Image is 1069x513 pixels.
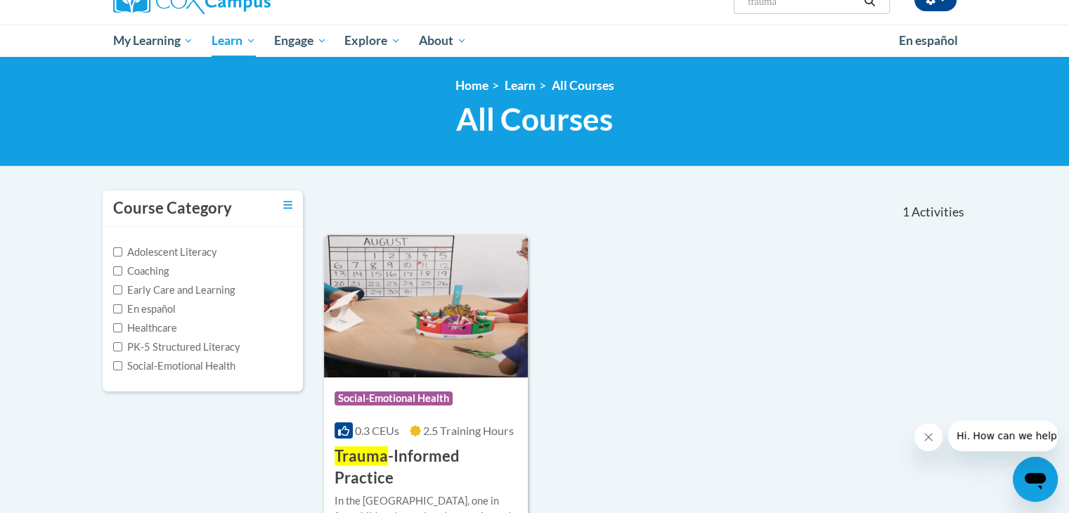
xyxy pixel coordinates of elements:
span: Activities [912,204,964,220]
span: Hi. How can we help? [8,10,114,21]
span: 1 [902,204,909,220]
input: Checkbox for Options [113,342,122,351]
label: PK-5 Structured Literacy [113,339,240,355]
label: Early Care and Learning [113,283,235,298]
label: Coaching [113,264,169,279]
span: 0.3 CEUs [355,424,399,437]
span: 2.5 Training Hours [423,424,514,437]
span: En español [899,33,958,48]
span: About [419,32,467,49]
label: Healthcare [113,320,177,336]
input: Checkbox for Options [113,361,122,370]
span: My Learning [112,32,193,49]
a: Explore [335,25,410,57]
h3: -Informed Practice [335,446,518,489]
input: Checkbox for Options [113,323,122,332]
span: Trauma [335,446,388,465]
a: Learn [505,78,536,93]
label: En español [113,301,176,317]
iframe: Button to launch messaging window [1013,457,1058,502]
span: Explore [344,32,401,49]
label: Social-Emotional Health [113,358,235,374]
span: Engage [274,32,327,49]
img: Course Logo [324,234,529,377]
span: Social-Emotional Health [335,391,453,405]
a: About [410,25,476,57]
h3: Course Category [113,197,232,219]
a: Learn [202,25,265,57]
span: Learn [212,32,256,49]
input: Checkbox for Options [113,247,122,256]
a: En español [890,26,967,56]
a: All Courses [552,78,614,93]
a: My Learning [104,25,203,57]
a: Home [455,78,488,93]
input: Checkbox for Options [113,285,122,294]
input: Checkbox for Options [113,266,122,275]
a: Toggle collapse [283,197,292,213]
label: Adolescent Literacy [113,245,217,260]
iframe: Message from company [948,420,1058,451]
span: All Courses [456,100,613,138]
a: Engage [265,25,336,57]
iframe: Close message [914,423,942,451]
input: Checkbox for Options [113,304,122,313]
div: Main menu [92,25,978,57]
